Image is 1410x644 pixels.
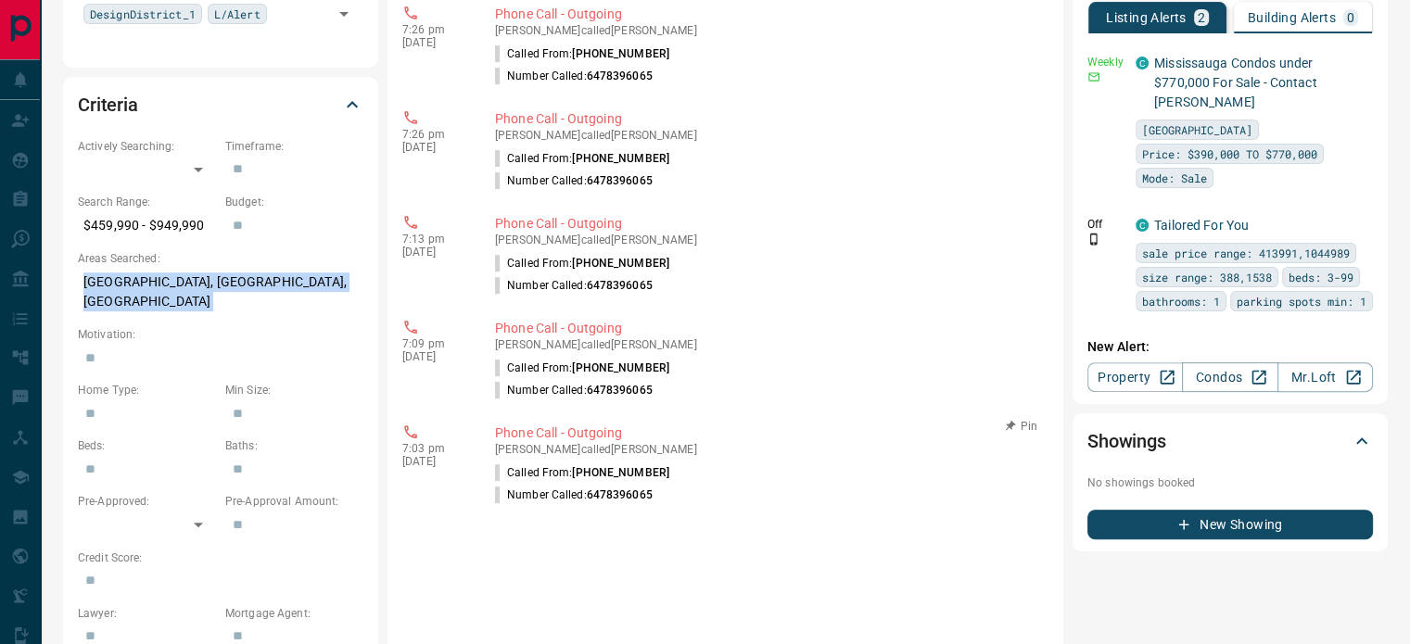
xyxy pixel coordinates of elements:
span: beds: 3-99 [1289,268,1353,286]
span: [PHONE_NUMBER] [572,257,669,270]
p: Weekly [1087,54,1124,70]
div: Criteria [78,82,363,127]
p: Number Called: [495,68,653,84]
svg: Push Notification Only [1087,233,1100,246]
p: [GEOGRAPHIC_DATA], [GEOGRAPHIC_DATA], [GEOGRAPHIC_DATA] [78,267,363,317]
p: Number Called: [495,486,653,503]
span: 6478396065 [587,69,653,82]
p: [DATE] [402,36,467,49]
p: 7:26 pm [402,128,467,141]
p: Off [1087,216,1124,233]
p: Credit Score: [78,549,363,566]
p: 0 [1347,11,1354,24]
button: Pin [995,418,1048,435]
p: [PERSON_NAME] called [PERSON_NAME] [495,338,1041,351]
span: [GEOGRAPHIC_DATA] [1142,120,1252,139]
p: Pre-Approval Amount: [225,493,363,510]
p: Search Range: [78,194,216,210]
p: 7:26 pm [402,23,467,36]
p: Called From: [495,150,669,167]
span: L/Alert [214,5,260,23]
a: Property [1087,362,1183,392]
span: DesignDistrict_1 [90,5,196,23]
p: 7:13 pm [402,233,467,246]
span: sale price range: 413991,1044989 [1142,244,1350,262]
p: Beds: [78,437,216,454]
p: $459,990 - $949,990 [78,210,216,241]
p: [PERSON_NAME] called [PERSON_NAME] [495,24,1041,37]
p: [DATE] [402,455,467,468]
p: Listing Alerts [1106,11,1187,24]
button: New Showing [1087,510,1373,539]
p: Phone Call - Outgoing [495,423,1041,443]
span: 6478396065 [587,488,653,501]
span: Price: $390,000 TO $770,000 [1142,145,1317,163]
p: [DATE] [402,350,467,363]
p: New Alert: [1087,337,1373,357]
p: Called From: [495,360,669,376]
span: [PHONE_NUMBER] [572,47,669,60]
p: Min Size: [225,382,363,398]
p: 2 [1198,11,1205,24]
p: Mortgage Agent: [225,605,363,622]
span: parking spots min: 1 [1237,292,1366,310]
p: No showings booked [1087,474,1373,491]
p: Home Type: [78,382,216,398]
p: Phone Call - Outgoing [495,109,1041,129]
p: [DATE] [402,141,467,154]
p: Phone Call - Outgoing [495,5,1041,24]
span: bathrooms: 1 [1142,292,1220,310]
div: condos.ca [1136,57,1149,69]
p: Number Called: [495,172,653,189]
p: Actively Searching: [78,138,216,155]
p: [PERSON_NAME] called [PERSON_NAME] [495,443,1041,456]
span: [PHONE_NUMBER] [572,361,669,374]
p: 7:03 pm [402,442,467,455]
div: condos.ca [1136,219,1149,232]
span: Mode: Sale [1142,169,1207,187]
span: [PHONE_NUMBER] [572,152,669,165]
a: Mississauga Condos under $770,000 For Sale - Contact [PERSON_NAME] [1154,56,1317,109]
p: Motivation: [78,326,363,343]
span: 6478396065 [587,384,653,397]
p: Budget: [225,194,363,210]
a: Tailored For You [1154,218,1249,233]
p: Number Called: [495,277,653,294]
span: [PHONE_NUMBER] [572,466,669,479]
span: 6478396065 [587,174,653,187]
p: 7:09 pm [402,337,467,350]
p: Timeframe: [225,138,363,155]
a: Mr.Loft [1277,362,1373,392]
svg: Email [1087,70,1100,83]
p: Areas Searched: [78,250,363,267]
span: 6478396065 [587,279,653,292]
p: Lawyer: [78,605,216,622]
p: Number Called: [495,382,653,398]
p: Called From: [495,464,669,481]
a: Condos [1182,362,1277,392]
button: Open [331,1,357,27]
p: [PERSON_NAME] called [PERSON_NAME] [495,234,1041,246]
p: Pre-Approved: [78,493,216,510]
p: Called From: [495,45,669,62]
p: Baths: [225,437,363,454]
p: [DATE] [402,246,467,259]
h2: Criteria [78,90,138,120]
div: Showings [1087,419,1373,463]
h2: Showings [1087,426,1166,456]
p: Phone Call - Outgoing [495,214,1041,234]
p: Called From: [495,255,669,271]
p: [PERSON_NAME] called [PERSON_NAME] [495,129,1041,142]
p: Building Alerts [1248,11,1336,24]
p: Phone Call - Outgoing [495,319,1041,338]
span: size range: 388,1538 [1142,268,1272,286]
